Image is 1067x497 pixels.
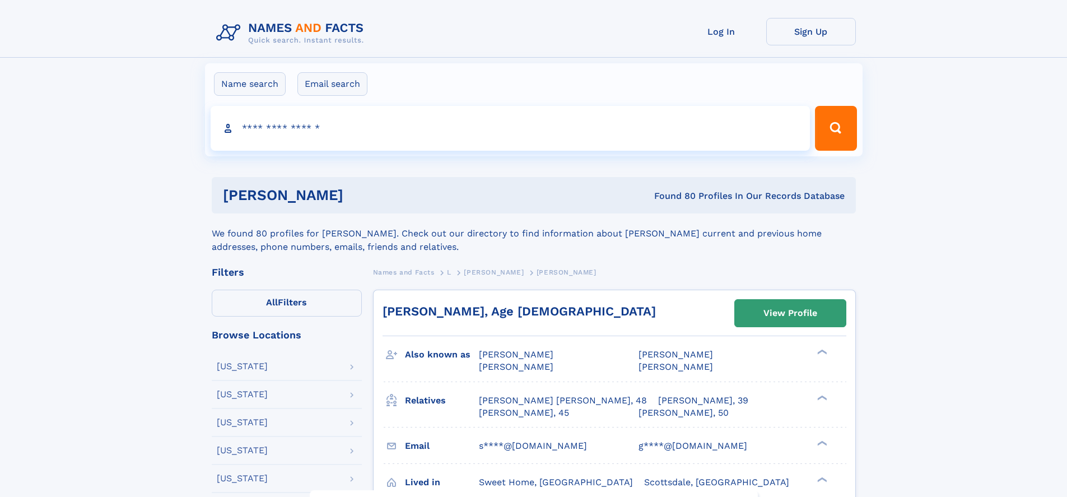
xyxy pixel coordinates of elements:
div: View Profile [763,300,817,326]
span: L [447,268,451,276]
a: [PERSON_NAME] [PERSON_NAME], 48 [479,394,647,407]
h3: Relatives [405,391,479,410]
a: Sign Up [766,18,856,45]
a: [PERSON_NAME], 39 [658,394,748,407]
span: [PERSON_NAME] [639,361,713,372]
div: Found 80 Profiles In Our Records Database [498,190,845,202]
h3: Also known as [405,345,479,364]
a: [PERSON_NAME], Age [DEMOGRAPHIC_DATA] [383,304,656,318]
span: [PERSON_NAME] [639,349,713,360]
a: [PERSON_NAME], 45 [479,407,569,419]
div: ❯ [814,349,828,356]
h1: [PERSON_NAME] [223,188,499,202]
label: Filters [212,290,362,317]
a: [PERSON_NAME] [464,265,524,279]
span: [PERSON_NAME] [464,268,524,276]
a: Names and Facts [373,265,435,279]
span: [PERSON_NAME] [479,361,553,372]
input: search input [211,106,810,151]
h3: Email [405,436,479,456]
div: ❯ [814,439,828,447]
span: Sweet Home, [GEOGRAPHIC_DATA] [479,477,633,487]
span: Scottsdale, [GEOGRAPHIC_DATA] [644,477,789,487]
img: Logo Names and Facts [212,18,373,48]
button: Search Button [815,106,856,151]
div: Browse Locations [212,330,362,340]
a: Log In [677,18,766,45]
span: [PERSON_NAME] [479,349,553,360]
a: View Profile [735,300,846,327]
div: We found 80 profiles for [PERSON_NAME]. Check out our directory to find information about [PERSON... [212,213,856,254]
label: Email search [297,72,367,96]
span: [PERSON_NAME] [537,268,597,276]
div: [US_STATE] [217,390,268,399]
div: [US_STATE] [217,362,268,371]
div: [US_STATE] [217,446,268,455]
span: All [266,297,278,308]
label: Name search [214,72,286,96]
div: [US_STATE] [217,418,268,427]
h3: Lived in [405,473,479,492]
div: [US_STATE] [217,474,268,483]
a: [PERSON_NAME], 50 [639,407,729,419]
div: ❯ [814,394,828,401]
div: Filters [212,267,362,277]
div: ❯ [814,476,828,483]
a: L [447,265,451,279]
